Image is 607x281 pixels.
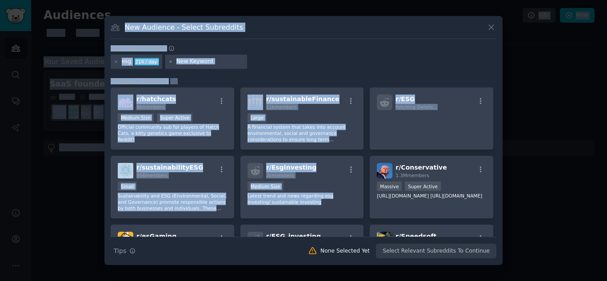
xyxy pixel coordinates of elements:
span: r/ EsgInvesting [266,164,317,171]
div: esg [122,58,132,66]
span: r/ ESG_investing [266,233,321,240]
button: Tips [111,243,139,259]
div: Super Active [157,113,193,123]
h3: New Audience - Select Subreddits [125,23,243,32]
span: 8k members [136,104,164,110]
div: Small [118,182,137,191]
span: Fetching Details... [395,104,437,110]
img: esGaming [118,232,133,247]
span: Tips [114,246,126,256]
span: r/ hatchcats [136,95,176,103]
p: [URL][DOMAIN_NAME] [URL][DOMAIN_NAME] [377,193,486,199]
div: Medium Size [118,113,154,123]
span: 2k members [266,173,294,178]
div: Super Active [405,182,441,191]
div: 214 / day [134,58,159,66]
span: 11k members [266,104,297,110]
img: Conservative [377,163,392,178]
p: Official community sub for players of Hatch Cats, a kitty genetics game exclusive to Reddit! [118,124,227,142]
input: New Keyword [176,58,244,66]
span: 11 [170,79,176,84]
span: r/ sustainabilityESG [136,164,203,171]
span: Subreddit Results [111,78,167,84]
span: r/ Conservative [395,164,447,171]
img: sustainabilityESG [118,163,133,178]
p: A financial system that takes into account environmental, social and governance considerations to... [248,124,357,142]
p: Sustainability and ESG (Environmental, Social, and Governance) promote responsible actions by bot... [118,193,227,211]
span: 956 members [136,173,168,178]
h3: Search keywords [111,45,165,51]
div: Large [248,113,267,123]
span: 1.3M members [395,173,429,178]
img: Speedsoft [377,232,392,247]
div: None Selected Yet [320,247,370,255]
img: hatchcats [118,95,133,110]
p: Latest trend and news regarding esg investing/ sustainable investing [248,193,357,205]
img: sustainableFinance [248,95,263,110]
span: r/ ESG [395,95,415,103]
span: r/ Speedsoft [395,233,436,240]
span: r/ sustainableFinance [266,95,339,103]
div: Medium Size [248,182,284,191]
span: r/ esGaming [136,233,176,240]
div: Massive [377,182,402,191]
